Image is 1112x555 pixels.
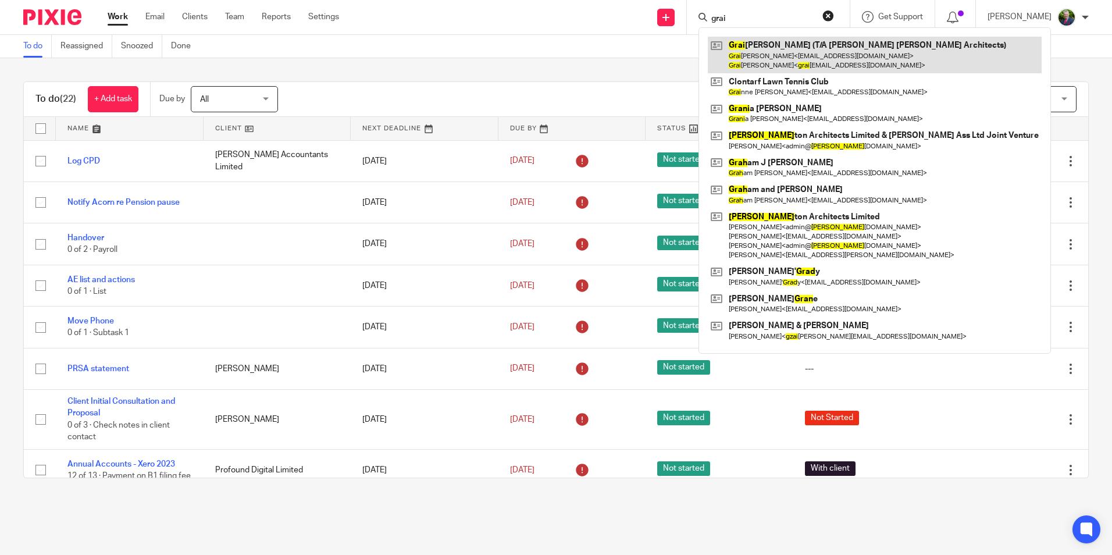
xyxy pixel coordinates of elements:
td: [DATE] [351,390,498,450]
a: PRSA statement [67,365,129,373]
input: Search [710,14,815,24]
span: All [200,95,209,104]
td: [PERSON_NAME] [204,348,351,389]
a: Settings [308,11,339,23]
span: Not started [657,152,710,167]
span: Not started [657,236,710,250]
span: (22) [60,94,76,104]
a: Snoozed [121,35,162,58]
span: Not started [657,461,710,476]
td: [PERSON_NAME] [204,390,351,450]
a: Email [145,11,165,23]
p: Due by [159,93,185,105]
span: Get Support [878,13,923,21]
span: With client [805,461,856,476]
span: [DATE] [510,415,534,424]
a: Done [171,35,199,58]
td: [DATE] [351,265,498,306]
a: Work [108,11,128,23]
span: Not started [657,411,710,425]
td: [DATE] [351,348,498,389]
img: Pixie [23,9,81,25]
a: Client Initial Consultation and Proposal [67,397,175,417]
span: Not started [657,318,710,333]
span: [DATE] [510,282,534,290]
span: [DATE] [510,240,534,248]
td: [DATE] [351,307,498,348]
span: Not started [657,277,710,291]
span: 0 of 1 · Subtask 1 [67,329,129,337]
a: Log CPD [67,157,100,165]
a: AE list and actions [67,276,135,284]
a: Reports [262,11,291,23]
button: Clear [822,10,834,22]
span: [DATE] [510,365,534,373]
a: To do [23,35,52,58]
h1: To do [35,93,76,105]
td: [DATE] [351,182,498,223]
a: Handover [67,234,104,242]
span: Not started [657,360,710,375]
a: Move Phone [67,317,114,325]
span: 0 of 2 · Payroll [67,246,117,254]
a: Clients [182,11,208,23]
span: Not started [657,194,710,208]
a: Notify Acorn re Pension pause [67,198,180,207]
a: Annual Accounts - Xero 2023 [67,460,175,468]
a: + Add task [88,86,138,112]
span: 0 of 3 · Check notes in client contact [67,421,170,442]
td: Profound Digital Limited [204,449,351,490]
a: Reassigned [60,35,112,58]
td: [DATE] [351,223,498,265]
td: [PERSON_NAME] Accountants Limited [204,140,351,182]
span: 12 of 13 · Payment on B1 filing fee [67,472,191,480]
img: download.png [1057,8,1076,27]
span: 0 of 1 · List [67,287,106,296]
span: Not Started [805,411,859,425]
span: [DATE] [510,157,534,165]
a: Team [225,11,244,23]
td: [DATE] [351,449,498,490]
p: [PERSON_NAME] [988,11,1052,23]
span: [DATE] [510,323,534,331]
span: [DATE] [510,466,534,474]
span: [DATE] [510,198,534,207]
div: --- [805,363,929,375]
td: [DATE] [351,140,498,182]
